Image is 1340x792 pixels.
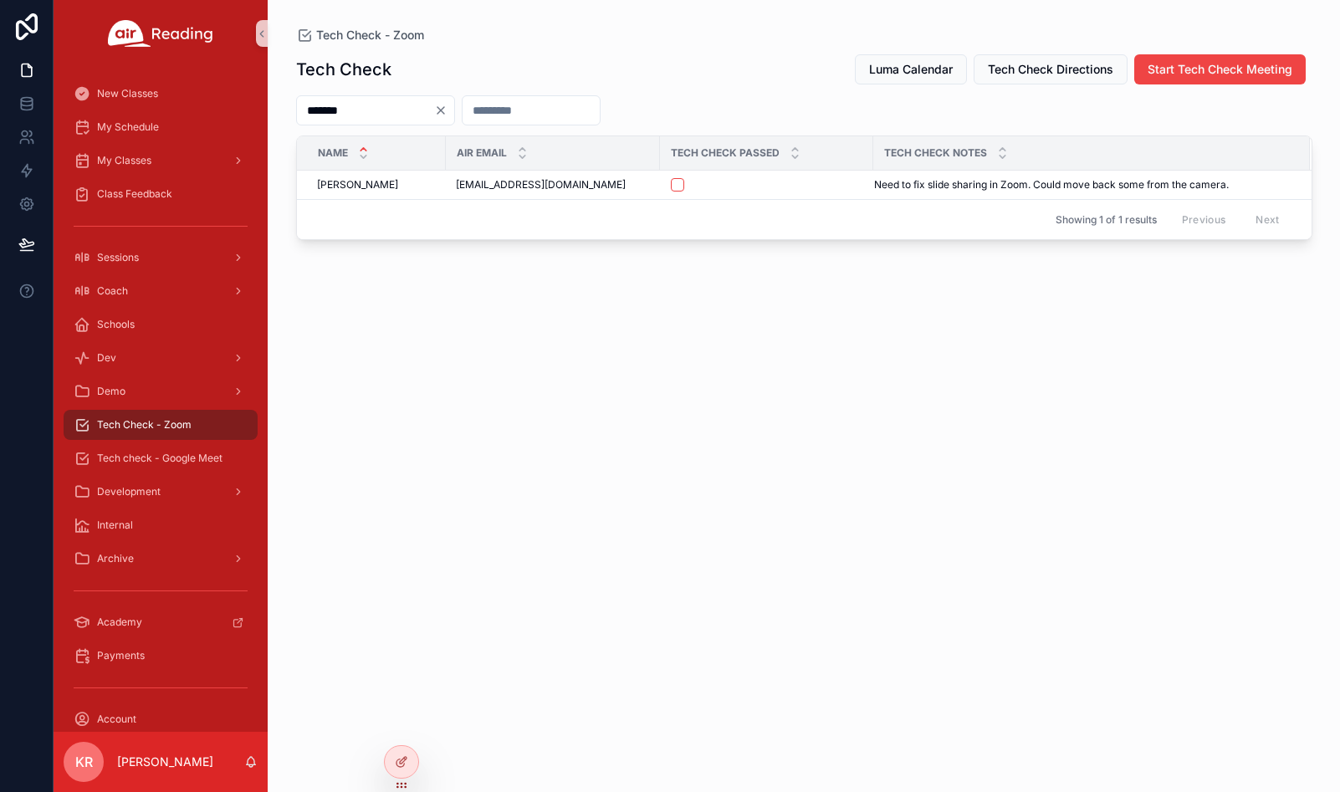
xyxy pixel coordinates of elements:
a: Internal [64,510,258,540]
span: Luma Calendar [869,61,953,78]
span: Development [97,485,161,498]
span: [PERSON_NAME] [317,178,398,192]
span: Academy [97,616,142,629]
span: Tech Check Notes [884,146,987,160]
span: Need to fix slide sharing in Zoom. Could move back some from the camera. [874,178,1229,192]
a: My Classes [64,146,258,176]
span: New Classes [97,87,158,100]
p: [PERSON_NAME] [117,754,213,770]
img: App logo [108,20,213,47]
span: Tech Check Directions [988,61,1113,78]
a: Development [64,477,258,507]
div: scrollable content [54,67,268,732]
a: Tech Check - Zoom [64,410,258,440]
h1: Tech Check [296,58,391,81]
span: Schools [97,318,135,331]
a: Academy [64,607,258,637]
span: Demo [97,385,125,398]
a: Tech check - Google Meet [64,443,258,473]
a: Class Feedback [64,179,258,209]
span: Class Feedback [97,187,172,201]
span: Start Tech Check Meeting [1148,61,1292,78]
span: Air Email [457,146,507,160]
a: Archive [64,544,258,574]
span: Tech check - Google Meet [97,452,222,465]
span: [EMAIL_ADDRESS][DOMAIN_NAME] [456,178,626,192]
button: Luma Calendar [855,54,967,84]
a: Account [64,704,258,734]
a: Demo [64,376,258,406]
a: Schools [64,309,258,340]
span: Tech Check - Zoom [97,418,192,432]
span: Archive [97,552,134,565]
span: Sessions [97,251,139,264]
span: Tech Check - Zoom [316,27,424,43]
a: Need to fix slide sharing in Zoom. Could move back some from the camera. [874,178,1290,192]
button: Clear [434,104,454,117]
a: New Classes [64,79,258,109]
button: Tech Check Directions [974,54,1128,84]
span: KR [75,752,93,772]
span: My Classes [97,154,151,167]
span: Coach [97,284,128,298]
button: Start Tech Check Meeting [1134,54,1306,84]
span: Dev [97,351,116,365]
span: Tech Check Passed [671,146,780,160]
span: Showing 1 of 1 results [1056,213,1157,227]
a: My Schedule [64,112,258,142]
a: Sessions [64,243,258,273]
a: [EMAIL_ADDRESS][DOMAIN_NAME] [456,178,650,192]
a: Payments [64,641,258,671]
span: Payments [97,649,145,662]
span: Internal [97,519,133,532]
a: Tech Check - Zoom [296,27,424,43]
span: Name [318,146,348,160]
a: Dev [64,343,258,373]
a: [PERSON_NAME] [317,178,436,192]
a: Coach [64,276,258,306]
span: Account [97,713,136,726]
span: My Schedule [97,120,159,134]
